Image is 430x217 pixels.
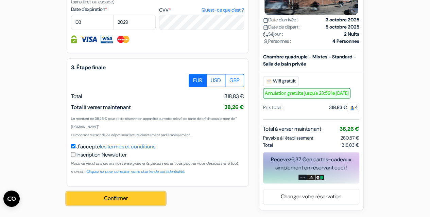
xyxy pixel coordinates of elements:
span: Total [263,142,273,149]
label: J'accepte [76,143,155,151]
label: Inscription Newsletter [76,151,127,159]
small: Un montant de 38,26 € pour cette réservation apparaîtra sur votre relevé de carte de crédit sous ... [71,116,237,129]
a: Cliquez ici pour consulter notre chartre de confidentialité. [86,169,185,174]
span: 6,37 € [291,156,306,163]
strong: 3 octobre 2025 [326,16,359,23]
img: Visa Electron [101,35,113,43]
span: Date d'arrivée : [263,16,298,23]
small: Le montant restant de ce dépôt sera facturé directement par l'établissement. [71,133,191,137]
label: CVV [159,6,244,14]
img: Master Card [116,35,130,43]
label: EUR [189,74,207,87]
span: 38,26 € [340,125,359,132]
div: Basic radio toggle button group [189,74,244,87]
span: Annulation gratuite jusqu'a 23:59 le [DATE] [263,88,350,98]
span: 280,57 € [341,135,359,141]
img: moon.svg [263,32,268,37]
label: USD [206,74,225,87]
span: Wifi gratuit [263,76,299,86]
label: GBP [225,74,244,87]
div: Prix total : [263,104,283,111]
label: Date d'expiration [71,6,156,13]
b: Chambre quadruple - Mixtes - Standard - Salle de bain privée [263,54,356,67]
span: Total [71,93,82,100]
span: Total à verser maintenant [263,125,321,133]
button: Confirmer [67,192,165,205]
div: 318,83 € [329,104,359,111]
img: uber-uber-eats-card.png [315,175,324,180]
h5: 3. Étape finale [71,64,244,71]
img: Visa [80,35,97,43]
span: Personnes : [263,38,291,45]
span: Séjour : [263,31,283,38]
img: calendar.svg [263,25,268,30]
span: 318,83 € [342,142,359,149]
span: Total à verser maintenant [71,104,131,111]
span: 318,83 € [224,92,244,101]
strong: 4 Personnes [332,38,359,45]
small: Nous ne vendrons jamais vos renseignements personnels et vous pouvez vous désabonner à tout moment. [71,161,238,174]
img: user_icon.svg [263,39,268,44]
a: les termes et conditions [100,143,155,150]
img: guest.svg [350,105,355,110]
strong: 5 octobre 2025 [326,23,359,31]
img: adidas-card.png [307,175,315,180]
a: Changer votre réservation [263,190,359,203]
button: Ouvrir le widget CMP [3,191,20,207]
img: Information de carte de crédit entièrement encryptée et sécurisée [71,35,77,43]
span: 38,26 € [224,104,244,111]
span: 4 [347,103,359,112]
img: calendar.svg [263,18,268,23]
strong: 2 Nuits [344,31,359,38]
a: Qu'est-ce que c'est ? [201,6,244,14]
div: Recevez en cartes-cadeaux simplement en réservant ceci ! [263,156,359,172]
img: amazon-card-no-text.png [298,175,307,180]
span: Date de départ : [263,23,300,31]
img: free_wifi.svg [266,78,272,84]
span: Payable à l’établissement [263,134,313,142]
